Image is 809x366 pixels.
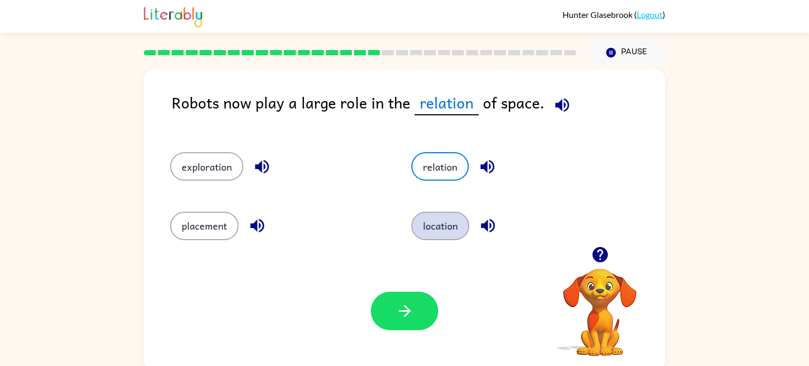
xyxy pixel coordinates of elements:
[563,9,634,19] span: Hunter Glasebrook
[547,252,653,358] video: Your browser must support playing .mp4 files to use Literably. Please try using another browser.
[411,152,469,181] button: relation
[170,152,243,181] button: exploration
[637,9,663,19] a: Logout
[170,212,239,240] button: placement
[589,41,665,65] button: Pause
[415,91,479,115] span: relation
[144,4,202,27] img: Literably
[172,91,665,131] div: Robots now play a large role in the of space.
[411,212,469,240] button: location
[563,9,665,19] div: ( )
